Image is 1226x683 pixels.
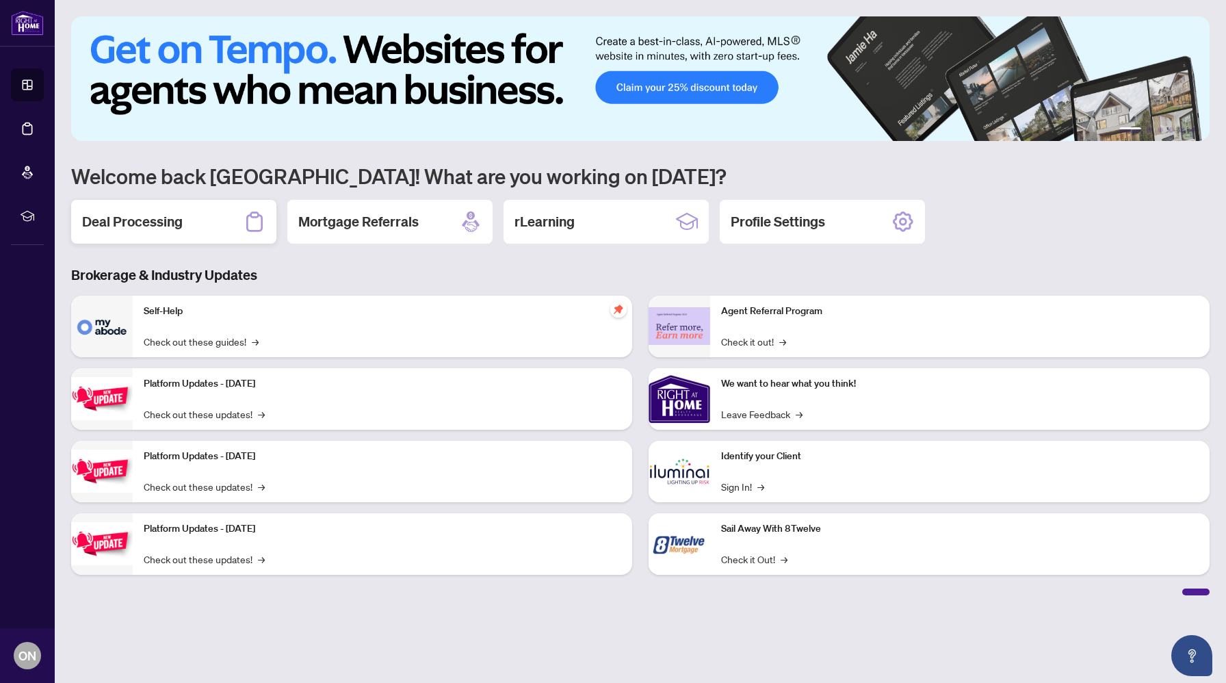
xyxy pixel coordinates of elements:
span: → [796,407,803,422]
p: Platform Updates - [DATE] [144,449,621,464]
button: Open asap [1171,635,1212,676]
button: 1 [1119,127,1141,133]
h2: Mortgage Referrals [298,212,419,231]
a: Check out these guides!→ [144,334,259,349]
img: Platform Updates - June 23, 2025 [71,522,133,565]
a: Check out these updates!→ [144,552,265,567]
button: 4 [1169,127,1174,133]
h1: Welcome back [GEOGRAPHIC_DATA]! What are you working on [DATE]? [71,163,1210,189]
a: Leave Feedback→ [721,407,803,422]
img: Platform Updates - July 8, 2025 [71,450,133,493]
img: Identify your Client [649,441,710,502]
img: logo [11,10,44,36]
span: → [258,407,265,422]
img: Self-Help [71,296,133,357]
span: → [781,552,787,567]
a: Check it Out!→ [721,552,787,567]
h2: rLearning [514,212,575,231]
p: Identify your Client [721,449,1199,464]
button: 2 [1147,127,1152,133]
img: We want to hear what you think! [649,368,710,430]
p: Platform Updates - [DATE] [144,521,621,537]
h2: Profile Settings [731,212,825,231]
span: → [757,479,764,494]
p: Sail Away With 8Twelve [721,521,1199,537]
button: 6 [1190,127,1196,133]
a: Check out these updates!→ [144,407,265,422]
img: Sail Away With 8Twelve [649,513,710,575]
span: ON [18,646,36,665]
span: → [252,334,259,349]
h2: Deal Processing [82,212,183,231]
img: Slide 0 [71,16,1210,141]
img: Platform Updates - July 21, 2025 [71,377,133,420]
p: Self-Help [144,304,621,319]
button: 5 [1179,127,1185,133]
p: Platform Updates - [DATE] [144,376,621,391]
a: Sign In!→ [721,479,764,494]
span: → [258,479,265,494]
span: → [779,334,786,349]
button: 3 [1158,127,1163,133]
a: Check it out!→ [721,334,786,349]
h3: Brokerage & Industry Updates [71,266,1210,285]
span: → [258,552,265,567]
p: We want to hear what you think! [721,376,1199,391]
a: Check out these updates!→ [144,479,265,494]
p: Agent Referral Program [721,304,1199,319]
span: pushpin [610,301,627,318]
img: Agent Referral Program [649,307,710,345]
